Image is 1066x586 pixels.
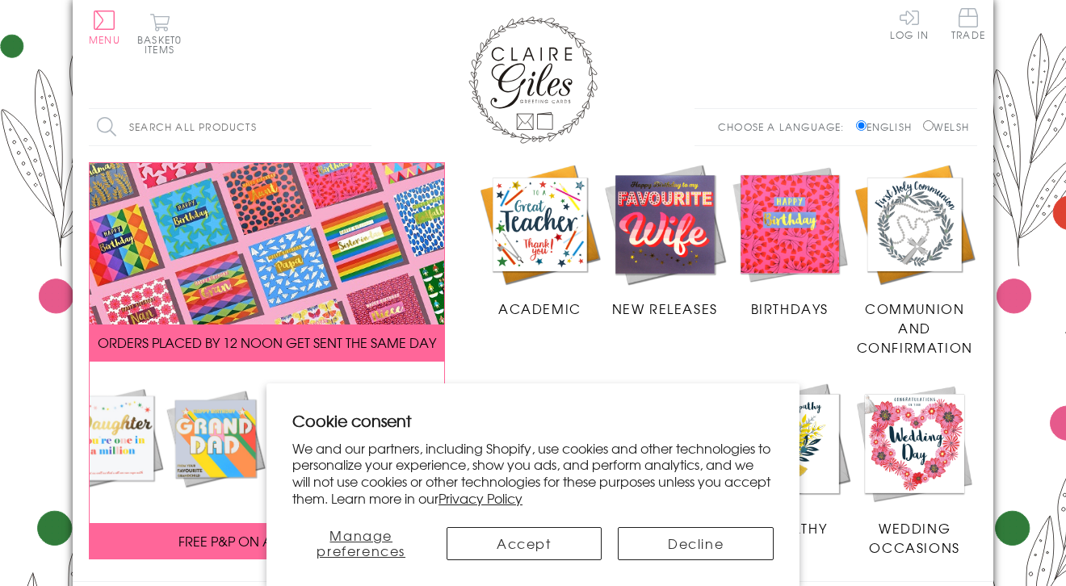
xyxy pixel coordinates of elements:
span: Wedding Occasions [869,518,959,557]
a: Wedding Occasions [852,381,977,557]
a: Log In [890,8,929,40]
span: New Releases [612,299,718,318]
a: Communion and Confirmation [852,162,977,358]
span: Communion and Confirmation [857,299,973,357]
button: Menu [89,10,120,44]
input: English [856,120,867,131]
input: Search [355,109,371,145]
p: Choose a language: [718,119,853,134]
span: ORDERS PLACED BY 12 NOON GET SENT THE SAME DAY [98,333,436,352]
span: 0 items [145,32,182,57]
a: Trade [951,8,985,43]
button: Decline [618,527,774,560]
span: Academic [498,299,581,318]
button: Manage preferences [292,527,430,560]
button: Accept [447,527,602,560]
img: Claire Giles Greetings Cards [468,16,598,144]
a: New Releases [602,162,728,319]
a: Age Cards [602,381,728,538]
h2: Cookie consent [292,409,774,432]
span: Menu [89,32,120,47]
span: FREE P&P ON ALL UK ORDERS [178,531,356,550]
a: Sympathy [728,381,853,538]
span: Birthdays [751,299,829,318]
a: Anniversary [477,381,602,538]
label: Welsh [923,119,969,134]
a: Privacy Policy [439,488,523,508]
input: Search all products [89,109,371,145]
label: English [856,119,920,134]
span: Manage preferences [317,525,405,560]
a: Academic [477,162,602,319]
a: Birthdays [728,162,853,319]
span: Trade [951,8,985,40]
p: We and our partners, including Shopify, use cookies and other technologies to personalize your ex... [292,440,774,507]
input: Welsh [923,120,934,131]
button: Basket0 items [137,13,182,54]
